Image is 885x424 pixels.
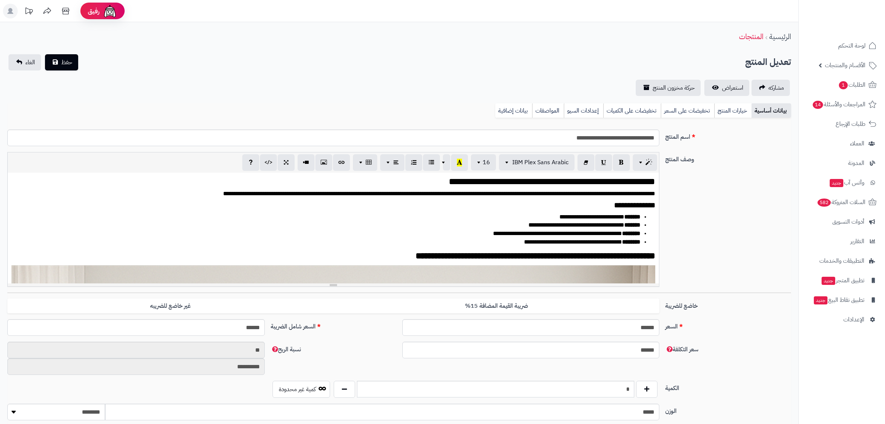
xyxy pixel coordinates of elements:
span: تطبيق نقاط البيع [813,295,864,305]
span: تطبيق المتجر [821,275,864,286]
a: الطلبات1 [803,76,881,94]
span: الغاء [25,58,35,67]
img: ai-face.png [103,4,117,18]
a: تحديثات المنصة [20,4,38,20]
span: مشاركه [768,83,784,92]
span: جديد [814,296,827,304]
label: الوزن [662,404,794,416]
a: السلات المتروكة582 [803,193,881,211]
span: السلات المتروكة [817,197,865,207]
label: السعر شامل الضريبة [268,319,399,331]
span: 1 [839,81,848,89]
span: الإعدادات [843,314,864,325]
a: تطبيق نقاط البيعجديد [803,291,881,309]
a: العملاء [803,135,881,152]
a: طلبات الإرجاع [803,115,881,133]
label: الكمية [662,381,794,393]
img: logo-2.png [835,6,878,21]
span: وآتس آب [829,177,864,188]
a: تطبيق المتجرجديد [803,272,881,289]
label: غير خاضع للضريبه [7,299,333,314]
a: الغاء [8,54,41,70]
label: وصف المنتج [662,152,794,164]
span: 14 [813,101,823,109]
label: السعر [662,319,794,331]
span: نسبة الربح [271,345,301,354]
span: المراجعات والأسئلة [812,99,865,110]
span: العملاء [850,138,864,149]
label: خاضع للضريبة [662,299,794,310]
h2: تعديل المنتج [745,55,791,70]
span: طلبات الإرجاع [836,119,865,129]
a: المواصفات [532,103,564,118]
span: الأقسام والمنتجات [825,60,865,70]
button: حفظ [45,54,78,70]
a: إعدادات السيو [564,103,603,118]
a: التطبيقات والخدمات [803,252,881,270]
a: تخفيضات على السعر [661,103,714,118]
span: أدوات التسويق [832,217,864,227]
a: المراجعات والأسئلة14 [803,96,881,113]
span: حفظ [61,58,72,67]
span: جديد [822,277,835,285]
a: تخفيضات على الكميات [603,103,661,118]
a: وآتس آبجديد [803,174,881,192]
a: بيانات إضافية [495,103,532,118]
button: 16 [471,154,496,170]
span: IBM Plex Sans Arabic [512,158,569,167]
a: حركة مخزون المنتج [636,80,701,96]
span: 16 [483,158,490,167]
a: بيانات أساسية [752,103,791,118]
span: الطلبات [838,80,865,90]
label: ضريبة القيمة المضافة 15% [333,299,659,314]
a: خيارات المنتج [714,103,752,118]
span: جديد [830,179,843,187]
label: اسم المنتج [662,130,794,141]
span: التطبيقات والخدمات [819,256,864,266]
a: استعراض [704,80,749,96]
a: أدوات التسويق [803,213,881,231]
span: رفيق [88,7,100,15]
span: التقارير [850,236,864,247]
span: استعراض [722,83,743,92]
button: IBM Plex Sans Arabic [499,154,575,170]
a: الرئيسية [769,31,791,42]
a: الإعدادات [803,311,881,328]
a: المنتجات [739,31,763,42]
span: حركة مخزون المنتج [653,83,695,92]
a: المدونة [803,154,881,172]
span: لوحة التحكم [838,41,865,51]
a: لوحة التحكم [803,37,881,55]
span: المدونة [848,158,864,168]
span: سعر التكلفة [665,345,698,354]
a: مشاركه [752,80,790,96]
a: التقارير [803,232,881,250]
span: 582 [818,199,831,207]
